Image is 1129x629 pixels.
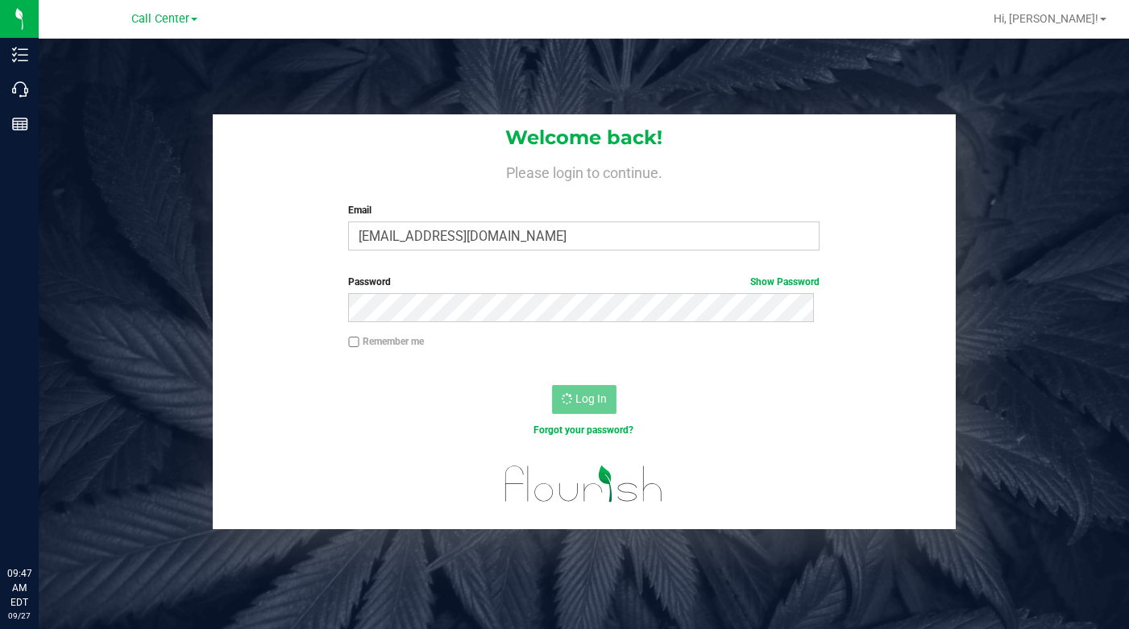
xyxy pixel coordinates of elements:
[12,81,28,97] inline-svg: Call Center
[213,161,956,180] h4: Please login to continue.
[994,12,1098,25] span: Hi, [PERSON_NAME]!
[7,566,31,610] p: 09:47 AM EDT
[533,424,633,436] a: Forgot your password?
[491,454,677,514] img: flourish_logo.svg
[7,610,31,622] p: 09/27
[131,12,189,26] span: Call Center
[750,276,820,288] a: Show Password
[12,116,28,132] inline-svg: Reports
[348,203,820,217] label: Email
[213,127,956,148] h1: Welcome back!
[348,276,391,288] span: Password
[552,385,616,414] button: Log In
[348,337,359,348] input: Remember me
[12,47,28,63] inline-svg: Inventory
[575,392,607,405] span: Log In
[348,334,424,349] label: Remember me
